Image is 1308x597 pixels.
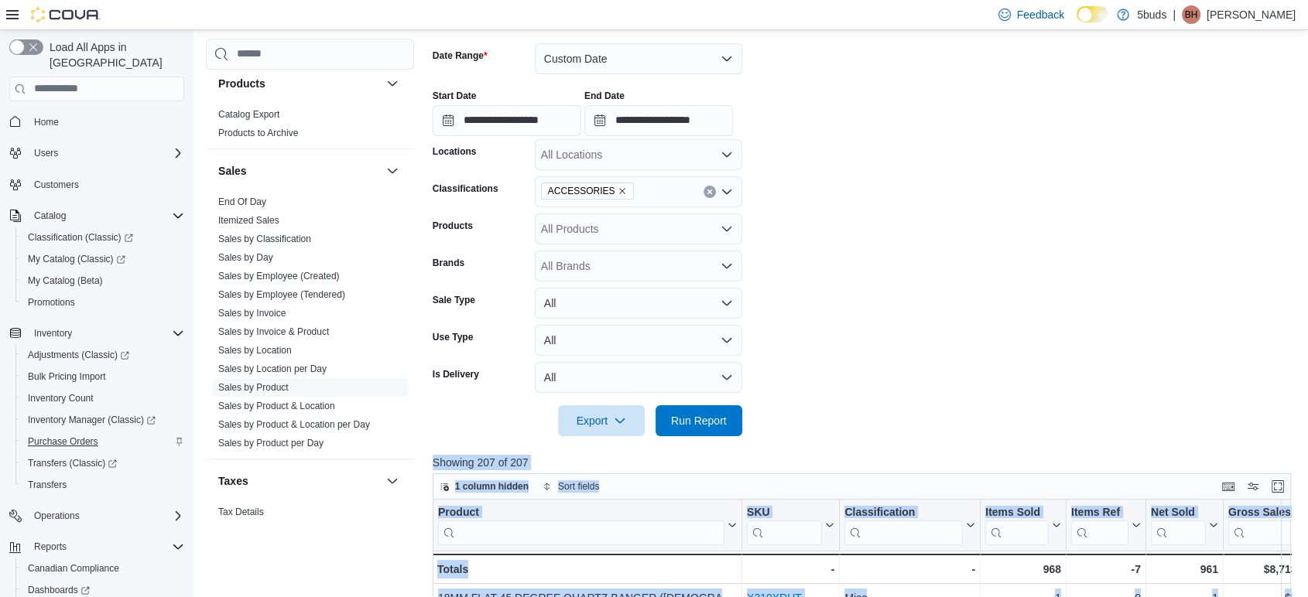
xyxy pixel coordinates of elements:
button: Enter fullscreen [1269,477,1287,496]
a: Sales by Product [218,382,289,393]
button: Promotions [15,292,190,313]
button: All [535,362,742,393]
span: My Catalog (Beta) [28,275,103,287]
button: Bulk Pricing Import [15,366,190,387]
button: Operations [3,505,190,527]
div: SKU [747,505,822,520]
div: SKU URL [747,505,822,544]
a: My Catalog (Classic) [15,248,190,270]
button: Custom Date [535,43,742,74]
label: Products [433,220,473,232]
button: Keyboard shortcuts [1219,477,1238,496]
div: Classification [844,505,963,544]
input: Press the down key to open a popover containing a calendar. [433,105,581,136]
label: Use Type [433,331,473,343]
span: Classification (Classic) [28,231,133,244]
a: Transfers [22,476,73,494]
span: Itemized Sales [218,214,279,227]
span: Users [28,144,184,162]
span: Sales by Employee (Created) [218,270,340,282]
button: Canadian Compliance [15,558,190,579]
span: Sales by Product per Day [218,437,324,449]
button: Display options [1244,477,1262,496]
a: Customers [28,176,85,194]
button: All [535,288,742,319]
a: Sales by Employee (Tendered) [218,289,345,300]
a: Sales by Invoice & Product [218,326,329,337]
span: Users [34,147,58,159]
span: Sales by Location [218,344,292,356]
button: Classification [844,505,975,544]
a: Sales by Product & Location [218,401,335,411]
span: Operations [34,510,80,522]
span: 1 column hidden [455,480,529,493]
button: Purchase Orders [15,431,190,452]
label: End Date [584,90,625,102]
span: My Catalog (Classic) [22,250,184,268]
span: Inventory Count [22,389,184,408]
div: - [747,560,834,578]
h3: Products [218,76,265,91]
span: Dashboards [28,584,90,596]
a: Inventory Count [22,389,100,408]
span: Home [34,116,59,128]
span: ACCESSORIES [548,183,615,199]
a: Bulk Pricing Import [22,367,112,386]
span: Sales by Employee (Tendered) [218,288,345,301]
div: 961 [1151,560,1218,578]
span: ACCESSORIES [541,183,635,200]
div: Classification [844,505,963,520]
div: Product [438,505,724,544]
button: Customers [3,173,190,196]
button: Catalog [3,205,190,227]
span: Load All Apps in [GEOGRAPHIC_DATA] [43,39,184,70]
div: Sales [206,193,414,459]
span: BH [1185,5,1198,24]
div: Net Sold [1151,505,1206,544]
div: Gross Sales [1228,505,1299,544]
button: Sales [383,162,402,180]
span: Sales by Product [218,381,289,394]
button: Inventory [3,322,190,344]
button: Products [218,76,380,91]
span: Home [28,112,184,131]
div: Gross Sales [1228,505,1299,520]
span: Purchase Orders [28,435,98,448]
span: Bulk Pricing Import [28,370,106,383]
div: Net Sold [1151,505,1206,520]
span: Catalog Export [218,108,279,121]
span: Inventory Manager (Classic) [28,414,156,426]
div: Taxes [206,503,414,546]
button: Open list of options [721,223,733,235]
button: Taxes [383,472,402,490]
span: Feedback [1017,7,1064,22]
button: All [535,325,742,356]
span: Canadian Compliance [22,559,184,578]
span: Customers [34,179,79,191]
button: Items Sold [985,505,1061,544]
a: Home [28,113,65,131]
div: Items Ref [1071,505,1128,520]
a: Products to Archive [218,128,298,138]
button: Remove ACCESSORIES from selection in this group [618,186,627,196]
span: My Catalog (Beta) [22,271,184,290]
div: -7 [1071,560,1141,578]
label: Brands [433,257,464,269]
span: Dark Mode [1077,22,1077,23]
span: Adjustments (Classic) [22,346,184,364]
a: Sales by Location [218,345,292,356]
a: Adjustments (Classic) [15,344,190,366]
span: Bulk Pricing Import [22,367,184,386]
button: Inventory Count [15,387,190,409]
p: 5buds [1137,5,1166,24]
span: Export [567,405,635,436]
button: Clear input [704,186,716,198]
a: Inventory Manager (Classic) [15,409,190,431]
button: Reports [3,536,190,558]
a: My Catalog (Classic) [22,250,132,268]
div: Products [206,105,414,148]
img: Cova [31,7,101,22]
label: Classifications [433,183,498,195]
h3: Sales [218,163,247,179]
button: My Catalog (Beta) [15,270,190,292]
